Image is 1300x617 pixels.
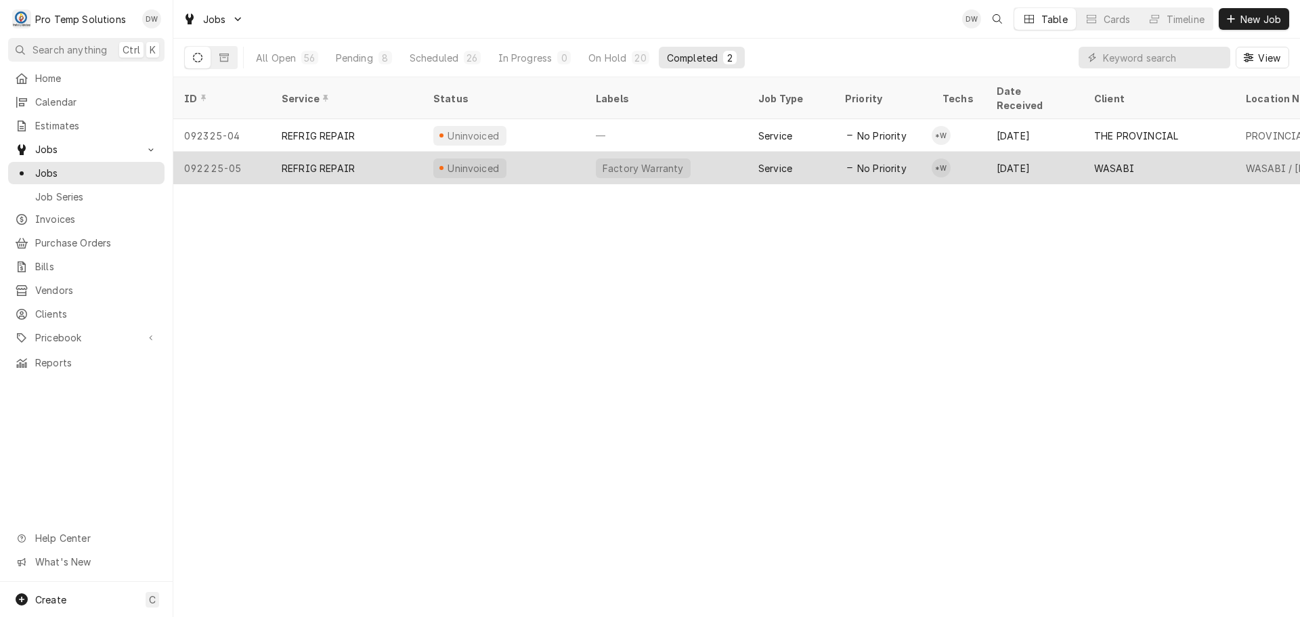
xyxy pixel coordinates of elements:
span: Clients [35,307,158,321]
a: Go to What's New [8,551,165,573]
div: REFRIG REPAIR [282,161,355,175]
button: New Job [1219,8,1289,30]
div: All Open [256,51,296,65]
button: View [1236,47,1289,68]
span: Purchase Orders [35,236,158,250]
div: Service [758,129,792,143]
a: Bills [8,255,165,278]
div: REFRIG REPAIR [282,129,355,143]
div: WASABI [1094,161,1134,175]
a: Reports [8,352,165,374]
a: Calendar [8,91,165,113]
div: In Progress [498,51,552,65]
div: [DATE] [986,152,1083,184]
span: New Job [1238,12,1284,26]
a: Invoices [8,208,165,230]
div: — [585,119,747,152]
a: Go to Jobs [8,138,165,161]
div: DW [142,9,161,28]
div: Factory Warranty [601,161,685,175]
a: Clients [8,303,165,325]
div: [DATE] [986,119,1083,152]
div: 2 [726,51,734,65]
span: Jobs [35,166,158,180]
span: Calendar [35,95,158,109]
div: Client [1094,91,1221,106]
div: Completed [667,51,718,65]
div: 20 [634,51,646,65]
div: Timeline [1167,12,1205,26]
div: Job Type [758,91,823,106]
a: Go to Jobs [177,8,249,30]
span: C [149,593,156,607]
div: 56 [304,51,315,65]
span: Pricebook [35,331,137,345]
div: Status [433,91,571,106]
div: THE PROVINCIAL [1094,129,1178,143]
a: Purchase Orders [8,232,165,254]
a: Estimates [8,114,165,137]
a: Home [8,67,165,89]
span: Create [35,594,66,605]
span: No Priority [857,161,907,175]
div: 8 [381,51,389,65]
div: 092325-04 [173,119,271,152]
div: Service [282,91,409,106]
div: ID [184,91,257,106]
span: Search anything [32,43,107,57]
div: Pro Temp Solutions's Avatar [12,9,31,28]
span: Invoices [35,212,158,226]
span: Reports [35,356,158,370]
div: Cards [1104,12,1131,26]
span: What's New [35,555,156,569]
div: Date Received [997,84,1070,112]
span: Vendors [35,283,158,297]
a: Job Series [8,186,165,208]
div: DW [962,9,981,28]
button: Search anythingCtrlK [8,38,165,62]
div: Labels [596,91,737,106]
span: K [150,43,156,57]
span: Estimates [35,119,158,133]
div: Pro Temp Solutions [35,12,126,26]
a: Jobs [8,162,165,184]
div: 26 [467,51,477,65]
div: On Hold [588,51,626,65]
a: Vendors [8,279,165,301]
div: 092225-05 [173,152,271,184]
a: Go to Pricebook [8,326,165,349]
span: Job Series [35,190,158,204]
span: Help Center [35,531,156,545]
span: View [1255,51,1283,65]
div: Dana Williams's Avatar [142,9,161,28]
span: Bills [35,259,158,274]
div: Priority [845,91,918,106]
div: 0 [560,51,568,65]
div: Techs [942,91,975,106]
div: P [12,9,31,28]
span: Home [35,71,158,85]
span: Jobs [203,12,226,26]
div: Service [758,161,792,175]
div: *Kevin Williams's Avatar [932,126,951,145]
div: Pending [336,51,373,65]
span: Jobs [35,142,137,156]
div: Table [1041,12,1068,26]
div: Scheduled [410,51,458,65]
input: Keyword search [1103,47,1223,68]
div: Dana Williams's Avatar [962,9,981,28]
div: Uninvoiced [446,129,501,143]
div: Uninvoiced [446,161,501,175]
div: *Kevin Williams's Avatar [932,158,951,177]
span: Ctrl [123,43,140,57]
button: Open search [987,8,1008,30]
a: Go to Help Center [8,527,165,549]
span: No Priority [857,129,907,143]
